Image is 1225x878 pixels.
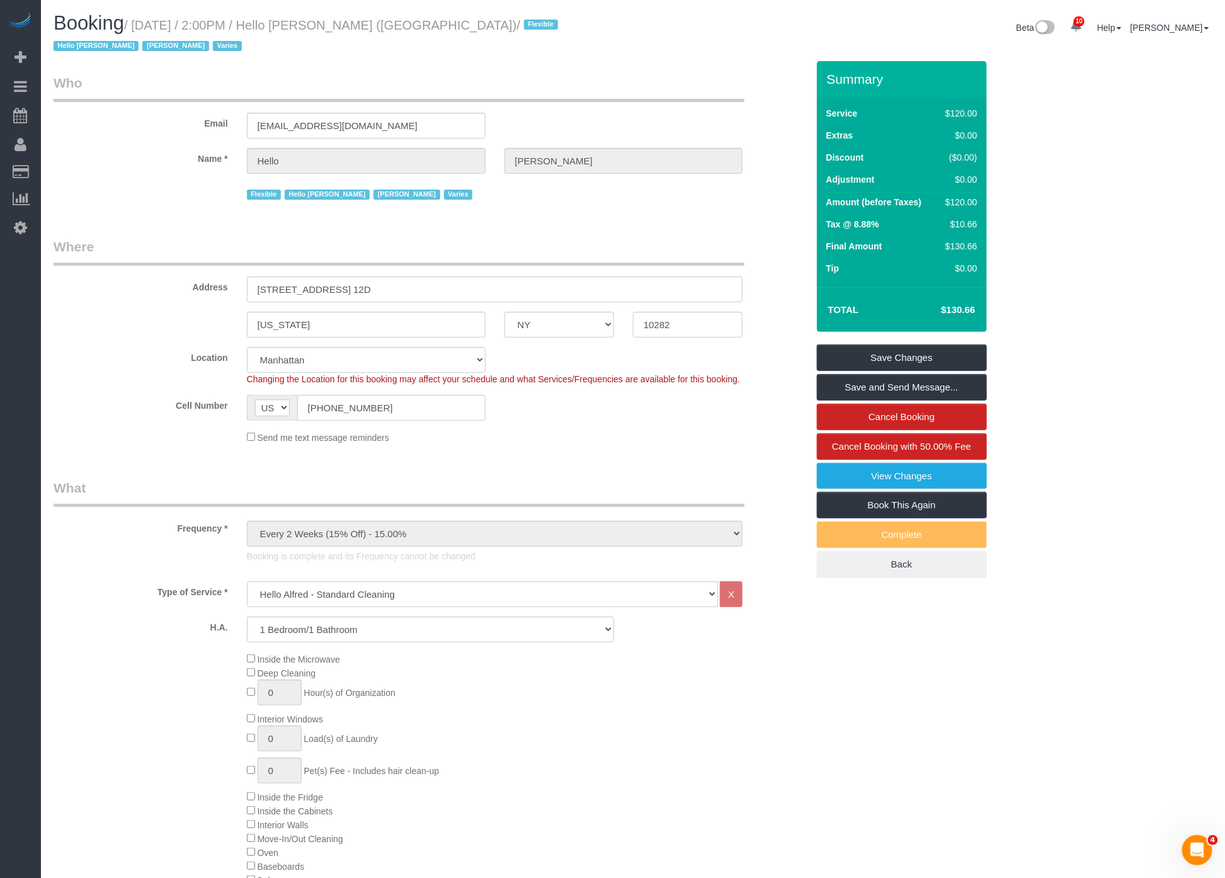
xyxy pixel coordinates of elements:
[826,129,853,142] label: Extras
[44,581,237,598] label: Type of Service *
[258,433,389,443] span: Send me text message reminders
[940,129,977,142] div: $0.00
[1074,16,1085,26] span: 10
[1208,835,1218,845] span: 4
[817,463,987,489] a: View Changes
[940,107,977,120] div: $120.00
[940,173,977,186] div: $0.00
[940,196,977,208] div: $120.00
[940,262,977,275] div: $0.00
[524,20,558,30] span: Flexible
[1017,23,1056,33] a: Beta
[304,766,439,776] span: Pet(s) Fee - Includes hair clean-up
[817,551,987,578] a: Back
[54,479,744,507] legend: What
[44,395,237,412] label: Cell Number
[828,304,859,315] strong: Total
[373,190,440,200] span: [PERSON_NAME]
[258,848,278,858] span: Oven
[826,240,882,253] label: Final Amount
[258,792,323,802] span: Inside the Fridge
[817,492,987,518] a: Book This Again
[44,518,237,535] label: Frequency *
[903,305,975,316] h4: $130.66
[247,190,281,200] span: Flexible
[504,148,743,174] input: Last Name
[817,374,987,401] a: Save and Send Message...
[832,441,971,452] span: Cancel Booking with 50.00% Fee
[817,433,987,460] a: Cancel Booking with 50.00% Fee
[142,41,208,51] span: [PERSON_NAME]
[258,820,309,830] span: Interior Walls
[817,345,987,371] a: Save Changes
[247,550,743,562] p: Booking is complete and its Frequency cannot be changed
[1064,13,1088,40] a: 10
[44,347,237,364] label: Location
[826,218,879,231] label: Tax @ 8.88%
[247,148,486,174] input: First Name
[258,714,323,724] span: Interior Windows
[826,151,864,164] label: Discount
[258,862,305,872] span: Baseboards
[247,312,486,338] input: City
[817,404,987,430] a: Cancel Booking
[1131,23,1209,33] a: [PERSON_NAME]
[826,262,840,275] label: Tip
[827,72,981,86] h3: Summary
[285,190,370,200] span: Hello [PERSON_NAME]
[258,806,333,816] span: Inside the Cabinets
[633,312,743,338] input: Zip Code
[940,151,977,164] div: ($0.00)
[258,834,343,844] span: Move-In/Out Cleaning
[8,13,33,30] img: Automaid Logo
[1034,20,1055,37] img: New interface
[54,18,562,54] small: / [DATE] / 2:00PM / Hello [PERSON_NAME] ([GEOGRAPHIC_DATA])
[54,12,124,34] span: Booking
[826,107,858,120] label: Service
[44,617,237,634] label: H.A.
[304,688,396,698] span: Hour(s) of Organization
[213,41,242,51] span: Varies
[44,113,237,130] label: Email
[247,374,740,384] span: Changing the Location for this booking may affect your schedule and what Services/Frequencies are...
[54,41,139,51] span: Hello [PERSON_NAME]
[297,395,486,421] input: Cell Number
[54,237,744,266] legend: Where
[940,218,977,231] div: $10.66
[44,148,237,165] label: Name *
[826,196,921,208] label: Amount (before Taxes)
[44,277,237,294] label: Address
[54,74,744,102] legend: Who
[1182,835,1212,865] iframe: Intercom live chat
[1097,23,1122,33] a: Help
[826,173,875,186] label: Adjustment
[247,113,486,139] input: Email
[444,190,473,200] span: Varies
[940,240,977,253] div: $130.66
[304,734,378,744] span: Load(s) of Laundry
[258,654,341,664] span: Inside the Microwave
[258,668,316,678] span: Deep Cleaning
